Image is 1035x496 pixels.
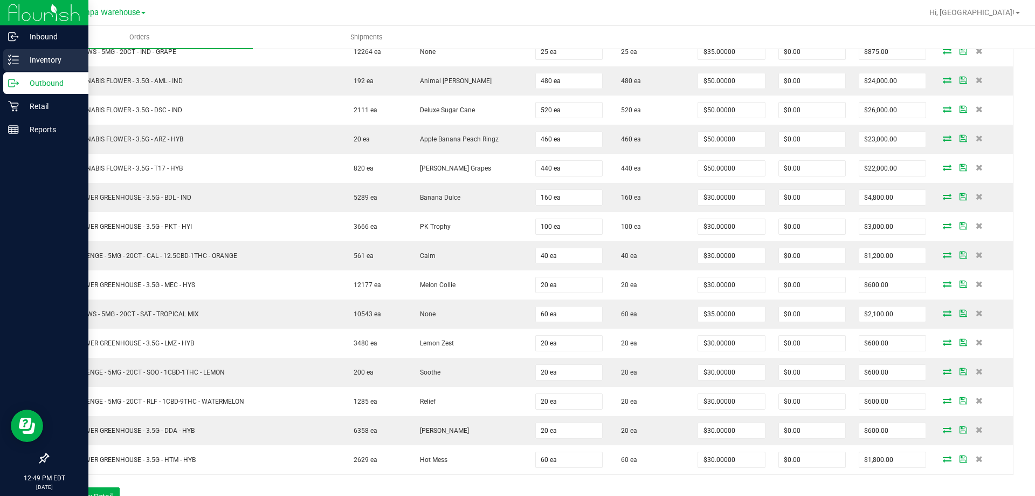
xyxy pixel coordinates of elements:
span: 5289 ea [348,194,377,201]
input: 0 [536,307,602,322]
span: 160 ea [616,194,641,201]
span: 1285 ea [348,398,377,405]
span: Calm [415,252,436,260]
span: Delete Order Detail [971,397,988,404]
input: 0 [698,161,764,176]
input: 0 [536,190,602,205]
span: PK Trophy [415,223,451,230]
input: 0 [698,365,764,380]
span: 3480 ea [348,339,377,347]
span: FD - FLOWER GREENHOUSE - 3.5G - LMZ - HYB [55,339,194,347]
p: 12:49 PM EDT [5,473,84,483]
span: 20 ea [348,135,370,143]
input: 0 [536,44,602,59]
span: FD - FLOWER GREENHOUSE - 3.5G - BDL - IND [55,194,191,201]
input: 0 [779,44,845,59]
p: Inventory [19,53,84,66]
span: Delete Order Detail [971,222,988,229]
input: 0 [779,394,845,409]
span: 2629 ea [348,456,377,464]
span: 561 ea [348,252,374,260]
inline-svg: Inventory [8,55,19,65]
span: Delete Order Detail [971,426,988,433]
span: 820 ea [348,165,374,172]
span: Lemon Zest [415,339,454,347]
span: Save Order Detail [955,77,971,83]
p: [DATE] [5,483,84,491]
span: Delete Order Detail [971,106,988,112]
span: 192 ea [348,77,374,85]
span: 3666 ea [348,223,377,230]
inline-svg: Reports [8,124,19,135]
span: Save Order Detail [955,164,971,171]
span: Delete Order Detail [971,193,988,200]
input: 0 [536,423,602,438]
input: 0 [698,132,764,147]
span: SW - LOZENGE - 5MG - 20CT - RLF - 1CBD-9THC - WATERMELON [55,398,244,405]
span: FD - FLOWER GREENHOUSE - 3.5G - MEC - HYS [55,281,195,289]
span: HT - CHEWS - 5MG - 20CT - SAT - TROPICAL MIX [55,310,199,318]
input: 0 [859,307,926,322]
span: Save Order Detail [955,135,971,141]
input: 0 [698,248,764,263]
span: None [415,48,436,56]
span: 460 ea [616,135,641,143]
span: Delete Order Detail [971,77,988,83]
span: Save Order Detail [955,47,971,54]
span: Delete Order Detail [971,281,988,287]
input: 0 [779,132,845,147]
span: Delete Order Detail [971,252,988,258]
input: 0 [698,277,764,293]
span: Delete Order Detail [971,164,988,171]
span: 6358 ea [348,427,377,434]
span: Save Order Detail [955,193,971,200]
input: 0 [859,336,926,351]
input: 0 [698,44,764,59]
input: 0 [859,132,926,147]
input: 0 [698,219,764,234]
span: [PERSON_NAME] [415,427,469,434]
input: 0 [536,132,602,147]
span: 12264 ea [348,48,381,56]
input: 0 [536,336,602,351]
a: Shipments [253,26,480,49]
input: 0 [779,219,845,234]
p: Inbound [19,30,84,43]
span: 440 ea [616,165,641,172]
input: 0 [779,307,845,322]
span: Hot Mess [415,456,447,464]
span: 20 ea [616,339,637,347]
span: 520 ea [616,106,641,114]
input: 0 [698,190,764,205]
span: Save Order Detail [955,252,971,258]
span: Tampa Warehouse [74,8,140,17]
span: FD - FLOWER GREENHOUSE - 3.5G - DDA - HYB [55,427,195,434]
span: Deluxe Sugar Cane [415,106,475,114]
input: 0 [536,161,602,176]
span: Save Order Detail [955,339,971,345]
input: 0 [698,73,764,89]
span: None [415,310,436,318]
span: 12177 ea [348,281,381,289]
input: 0 [698,394,764,409]
input: 0 [536,277,602,293]
span: Soothe [415,369,440,376]
span: Banana Dulce [415,194,460,201]
span: Save Order Detail [955,426,971,433]
input: 0 [859,73,926,89]
span: HT - CHEWS - 5MG - 20CT - IND - GRAPE [55,48,176,56]
span: 2111 ea [348,106,377,114]
span: 10543 ea [348,310,381,318]
input: 0 [536,394,602,409]
span: Delete Order Detail [971,47,988,54]
input: 0 [698,423,764,438]
input: 0 [779,161,845,176]
span: Save Order Detail [955,106,971,112]
input: 0 [698,452,764,467]
span: 40 ea [616,252,637,260]
span: Save Order Detail [955,368,971,375]
input: 0 [698,307,764,322]
input: 0 [859,452,926,467]
span: 200 ea [348,369,374,376]
input: 0 [779,336,845,351]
